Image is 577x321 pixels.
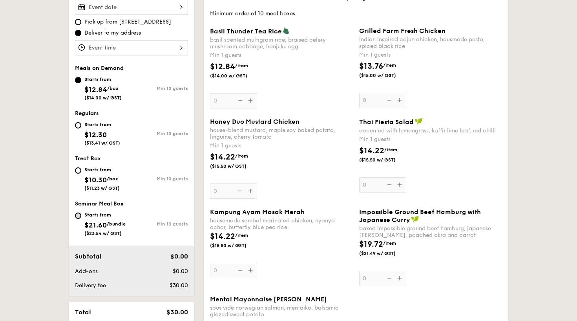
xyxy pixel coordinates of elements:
input: Deliver to my address [75,30,81,36]
span: Total [75,308,91,316]
span: Delivery fee [75,282,106,289]
div: sous vide norwegian salmon, mentaiko, balsamic glazed sweet potato [210,304,353,318]
span: ($15.50 w/ GST) [210,242,263,249]
span: Grilled Farm Fresh Chicken [359,27,446,35]
div: Min 10 guests [131,221,188,227]
span: Basil Thunder Tea Rice [210,28,282,35]
span: Thai Fiesta Salad [359,118,414,126]
span: Add-ons [75,268,98,275]
span: /item [383,240,396,246]
span: $10.30 [84,176,107,184]
span: /box [107,176,118,182]
div: Starts from [84,167,120,173]
span: $0.00 [170,253,188,260]
div: basil scented multigrain rice, braised celery mushroom cabbage, hanjuku egg [210,37,353,50]
div: baked impossible ground beef hamburg, japanese [PERSON_NAME], poached okra and carrot [359,225,502,238]
div: Min 10 guests [131,86,188,91]
span: $30.00 [166,308,188,316]
span: Honey Duo Mustard Chicken [210,118,299,125]
span: $13.76 [359,62,383,71]
span: /item [384,147,397,152]
span: $14.22 [210,232,235,241]
span: Pick up from [STREET_ADDRESS] [84,18,171,26]
span: Meals on Demand [75,65,124,72]
span: /box [107,86,119,91]
div: Min 1 guests [210,51,353,59]
img: icon-vegetarian.fe4039eb.svg [283,27,290,34]
span: /bundle [107,221,126,227]
img: icon-vegan.f8ff3823.svg [414,118,422,125]
div: indian inspired cajun chicken, housmade pesto, spiced black rice [359,36,502,50]
span: $12.84 [210,62,235,72]
span: ($14.00 w/ GST) [210,73,263,79]
span: /item [383,62,396,68]
span: /item [235,153,248,159]
span: Regulars [75,110,99,117]
span: $12.84 [84,85,107,94]
span: /item [235,233,248,238]
span: Impossible Ground Beef Hamburg with Japanese Curry [359,208,481,224]
span: Seminar Meal Box [75,200,124,207]
span: ($14.00 w/ GST) [84,95,122,101]
input: Starts from$21.60/bundle($23.54 w/ GST)Min 10 guests [75,213,81,219]
span: ($15.00 w/ GST) [359,72,413,79]
span: ($15.50 w/ GST) [359,157,413,163]
span: $14.22 [210,152,235,162]
span: Subtotal [75,253,102,260]
div: house-blend mustard, maple soy baked potato, linguine, cherry tomato [210,127,353,140]
span: Deliver to my address [84,29,141,37]
span: /item [235,63,248,68]
div: Starts from [84,121,120,128]
input: Pick up from [STREET_ADDRESS] [75,19,81,25]
span: $14.22 [359,146,384,156]
span: ($13.41 w/ GST) [84,140,120,146]
input: Event time [75,40,188,55]
div: Starts from [84,76,122,83]
div: Starts from [84,212,126,218]
div: Min 10 guests [131,176,188,182]
div: housemade sambal marinated chicken, nyonya achar, butterfly blue pea rice [210,217,353,231]
div: accented with lemongrass, kaffir lime leaf, red chilli [359,127,502,134]
span: $19.72 [359,240,383,249]
input: Starts from$12.84/box($14.00 w/ GST)Min 10 guests [75,77,81,83]
span: Treat Box [75,155,101,162]
span: Mentai Mayonnaise [PERSON_NAME] [210,295,327,303]
div: Min 10 guests [131,131,188,136]
div: Min 1 guests [359,51,502,59]
div: Min 1 guests [359,136,502,143]
input: Starts from$12.30($13.41 w/ GST)Min 10 guests [75,122,81,128]
span: $12.30 [84,130,107,139]
span: ($11.23 w/ GST) [84,185,120,191]
span: ($23.54 w/ GST) [84,231,122,236]
img: icon-vegan.f8ff3823.svg [411,216,419,223]
span: $30.00 [170,282,188,289]
span: $21.60 [84,221,107,229]
span: ($21.49 w/ GST) [359,250,413,257]
div: Min 1 guests [210,142,353,150]
span: Kampung Ayam Masak Merah [210,208,305,216]
input: Starts from$10.30/box($11.23 w/ GST)Min 10 guests [75,167,81,174]
span: ($15.50 w/ GST) [210,163,263,169]
span: $0.00 [173,268,188,275]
